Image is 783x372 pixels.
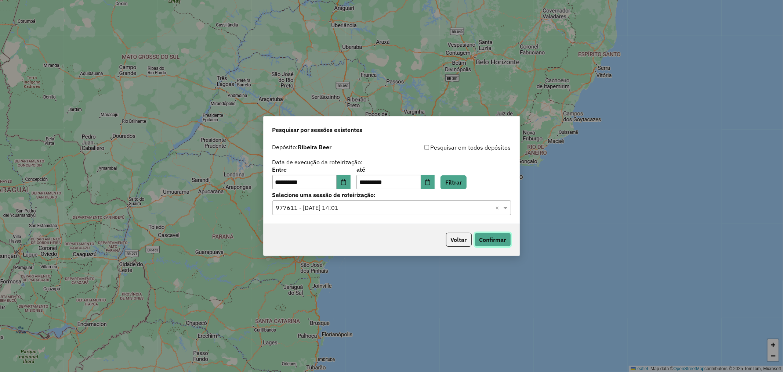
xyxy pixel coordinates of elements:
[272,158,363,167] label: Data de execução da roteirização:
[272,143,332,151] label: Depósito:
[496,203,502,212] span: Clear all
[337,175,351,190] button: Choose Date
[298,143,332,151] strong: Ribeira Beer
[272,165,351,174] label: Entre
[272,190,511,199] label: Selecione uma sessão de roteirização:
[421,175,435,190] button: Choose Date
[446,233,472,247] button: Voltar
[356,165,435,174] label: até
[441,175,467,189] button: Filtrar
[392,143,511,152] div: Pesquisar em todos depósitos
[272,125,363,134] span: Pesquisar por sessões existentes
[475,233,511,247] button: Confirmar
